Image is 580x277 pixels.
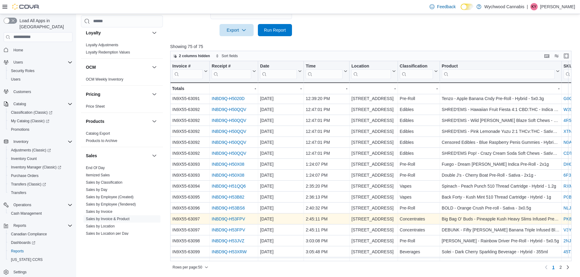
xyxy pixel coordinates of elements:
div: [STREET_ADDRESS] [351,106,396,113]
span: Rows per page : 50 [173,265,202,270]
span: Transfers (Classic) [11,182,46,187]
div: Sales [81,164,163,269]
button: Operations [11,201,34,209]
h3: Pricing [86,91,100,97]
button: Enter fullscreen [563,52,570,60]
button: Settings [1,268,75,276]
button: Sort fields [213,52,240,60]
span: My Catalog (Classic) [9,117,72,125]
button: Products [86,118,149,124]
span: Operations [13,203,31,207]
button: OCM [151,64,158,71]
span: Sales by Classification [86,180,122,185]
div: [DATE] [260,171,302,179]
div: - [442,85,560,92]
div: Pre-Roll [400,171,438,179]
h3: OCM [86,64,96,70]
a: Loyalty Adjustments [86,43,118,47]
a: INBD9Q-H53JVZ [212,238,244,243]
div: IN9X55-63091 [172,95,208,102]
a: Dashboards [6,238,75,247]
span: Transfers (Classic) [9,181,72,188]
button: Home [1,46,75,54]
div: [STREET_ADDRESS] [351,182,396,190]
button: Date [260,63,302,79]
a: Price Sheet [86,104,105,109]
button: Users [11,59,25,66]
span: Sort fields [222,54,238,58]
div: Date [260,63,297,79]
span: Cash Management [11,211,42,216]
div: Pre-Roll [400,204,438,212]
button: Location [351,63,396,79]
button: Promotions [6,125,75,134]
div: Pre-Roll [400,161,438,168]
button: Pricing [151,91,158,98]
div: [STREET_ADDRESS] [351,150,396,157]
span: Customers [13,89,31,94]
div: [DATE] [260,193,302,201]
button: Catalog [1,100,75,108]
button: Keyboard shortcuts [543,52,550,60]
button: Customers [1,87,75,96]
div: IN9X55-63093 [172,171,208,179]
span: Catalog [13,102,26,106]
div: SHRED'EMS - Wild [PERSON_NAME] Blaze Soft Chews - Hybrid - 4 Pack [442,117,560,124]
span: 2 columns hidden [179,54,210,58]
span: My Catalog (Classic) [11,119,49,123]
span: 1 [552,264,555,270]
div: BOLD - Orange Crush Pre-roll - Sativa - 3x0.5g [442,204,560,212]
div: Invoice # [172,63,203,79]
div: Product [442,63,555,79]
button: Reports [11,222,29,229]
button: Reports [6,247,75,255]
button: 2 columns hidden [170,52,213,60]
div: Spinach - Peach Punch 510 Thread Cartridge - Hybrid - 1.2g [442,182,560,190]
span: Adjustments (Classic) [11,148,51,153]
button: Time [306,63,347,79]
div: Edibles [400,139,438,146]
span: Settings [11,268,72,276]
div: 1:24:07 PM [306,161,347,168]
a: My Catalog (Classic) [9,117,52,125]
span: Security Roles [11,68,34,73]
a: Canadian Compliance [9,230,49,238]
span: Dashboards [11,240,35,245]
div: [DATE] [260,139,302,146]
div: Pricing [81,103,163,113]
div: Double J's - Cherry Boat Pre-Roll - Sativa - 2x1g - [442,171,560,179]
a: Page 2 of 2 [557,262,564,272]
a: Sales by Employee (Tendered) [86,202,136,206]
div: Fuego - Dream [PERSON_NAME] Indica Pre-Roll - 2x1g [442,161,560,168]
div: - [400,85,438,92]
div: Loyalty [81,41,163,58]
a: INBD9Q-H50X08 [212,162,244,167]
div: Product [442,63,555,69]
a: Adjustments (Classic) [9,147,53,154]
span: Cash Management [9,210,72,217]
button: Receipt # [212,63,256,79]
span: Catalog Export [86,131,110,136]
a: INBD9Q-H53FPV [212,216,245,221]
div: IN9X55-63093 [172,161,208,168]
button: Classification [400,63,438,79]
span: Inventory [11,138,72,145]
a: INBD9Q-H53XRW [212,249,247,254]
button: Operations [1,201,75,209]
div: [STREET_ADDRESS] [351,193,396,201]
a: Sales by Day [86,188,107,192]
span: Inventory [13,139,28,144]
span: 2 [559,264,562,270]
span: Reports [11,222,72,229]
span: Users [9,76,72,83]
div: Tenzo - Apple Banana Cndy Pre-Roll - Hybrid - 5x0.3g [442,95,560,102]
button: Transfers [6,189,75,197]
div: 12:47:01 PM [306,150,347,157]
a: Settings [11,268,29,276]
a: Cash Management [9,210,44,217]
a: Classification (Classic) [9,109,55,116]
button: Product [442,63,560,79]
button: Export [220,24,254,36]
a: Next page [564,264,571,271]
